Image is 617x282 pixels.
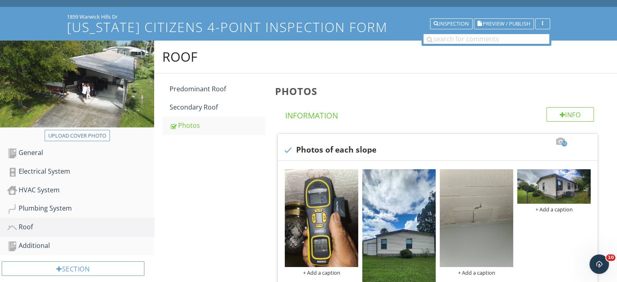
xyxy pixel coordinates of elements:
[7,222,154,232] div: Roof
[517,206,591,213] div: + Add a caption
[434,21,469,27] div: Inspection
[275,86,604,97] h3: Photos
[67,13,550,20] div: 1859 Warwick Hills Dr
[162,49,198,65] div: Roof
[561,141,567,146] span: 15
[474,18,534,30] button: Preview / Publish
[606,254,615,261] span: 10
[7,148,154,158] div: General
[285,107,594,121] h4: Information
[440,269,513,276] div: + Add a caption
[7,203,154,214] div: Plumbing System
[483,21,530,26] span: Preview / Publish
[546,107,594,122] div: Info
[440,169,513,267] img: photo.jpg
[170,102,265,112] div: Secondary Roof
[285,269,358,276] div: + Add a caption
[285,169,358,267] img: photo.jpg
[67,20,550,34] h1: [US_STATE] Citizens 4-Point Inspection Form
[7,166,154,177] div: Electrical System
[430,18,473,30] button: Inspection
[7,185,154,196] div: HVAC System
[170,84,265,94] div: Predominant Roof
[2,261,144,276] div: Section
[7,241,154,251] div: Additional
[45,130,110,141] button: Upload cover photo
[517,169,591,204] img: photo.jpg
[48,132,106,140] div: Upload cover photo
[170,121,265,130] div: Photos
[474,19,534,27] a: Preview / Publish
[424,34,549,44] input: search for comments
[430,19,473,27] a: Inspection
[589,254,609,274] iframe: Intercom live chat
